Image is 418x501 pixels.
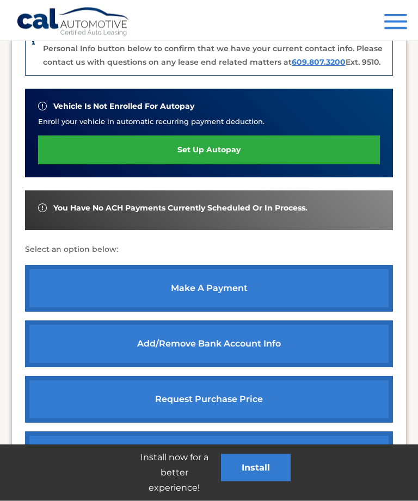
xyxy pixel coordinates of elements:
a: Add/Remove bank account info [25,321,393,368]
p: Install now for a better experience! [127,450,221,496]
span: You have no ACH payments currently scheduled or in process. [53,204,308,213]
span: vehicle is not enrolled for autopay [53,102,194,112]
button: Menu [384,14,407,32]
img: alert-white.svg [38,204,47,213]
p: The end of your lease is approaching soon. A member of our lease end team will be in touch soon t... [43,17,383,67]
p: Enroll your vehicle in automatic recurring payment deduction. [38,116,380,127]
a: make a payment [25,265,393,312]
a: account details [25,432,393,479]
button: Install [221,454,291,481]
a: 609.807.3200 [292,58,346,67]
a: request purchase price [25,376,393,423]
a: set up autopay [38,136,380,165]
p: Select an option below: [25,244,393,257]
a: Cal Automotive [16,7,131,39]
img: alert-white.svg [38,102,47,111]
